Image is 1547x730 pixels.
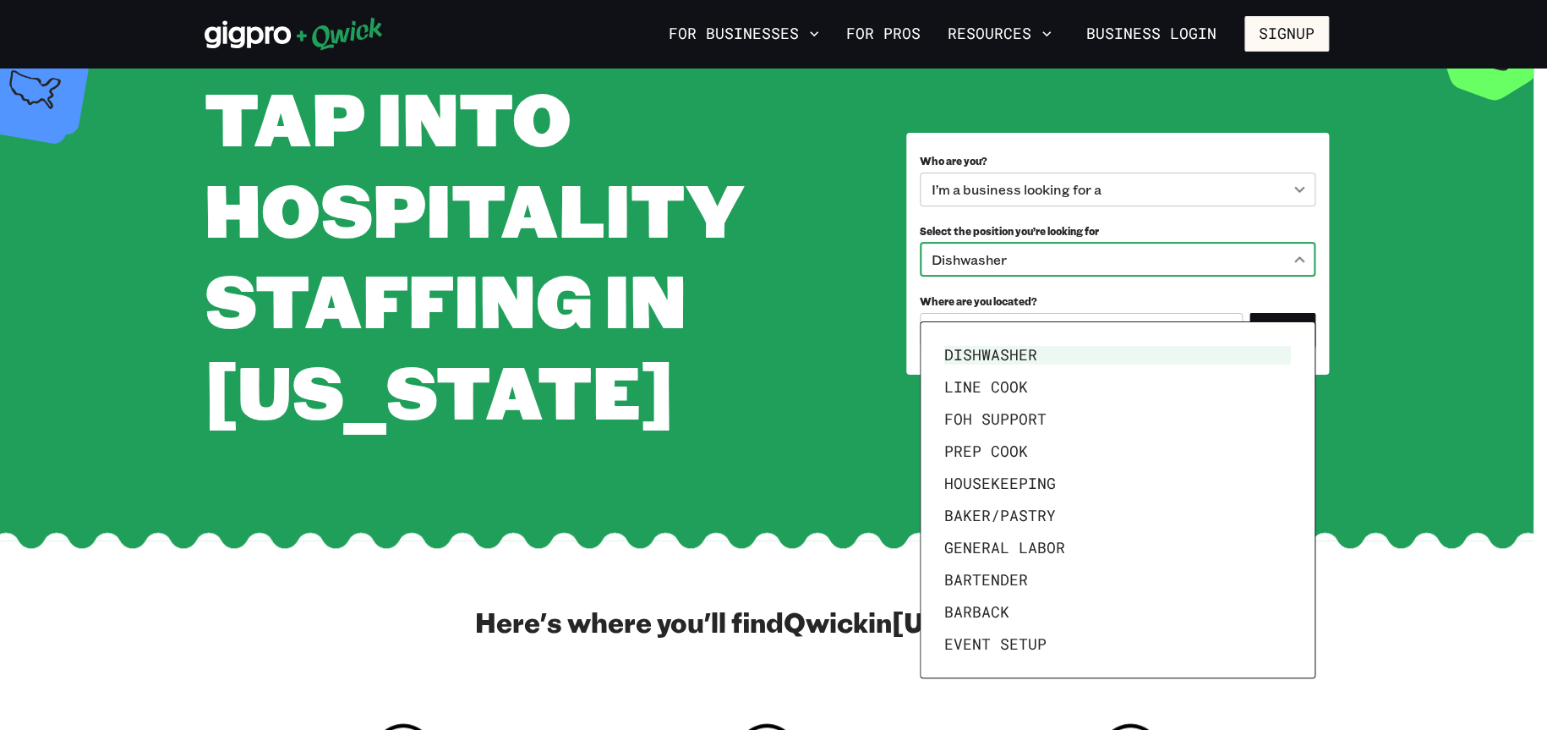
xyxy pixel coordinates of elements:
[937,371,1298,403] li: Line Cook
[937,436,1298,468] li: Prep Cook
[937,500,1298,532] li: Baker/Pastry
[937,628,1298,661] li: Event Setup
[937,596,1298,628] li: Barback
[937,468,1298,500] li: Housekeeping
[937,339,1298,371] li: Dishwasher
[937,532,1298,564] li: General Labor
[937,403,1298,436] li: FOH Support
[937,564,1298,596] li: Bartender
